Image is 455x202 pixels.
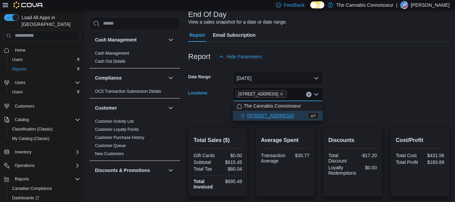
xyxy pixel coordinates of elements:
[1,101,83,111] button: Customers
[12,79,80,87] span: Users
[194,136,242,144] h2: Total Sales ($)
[95,59,126,64] a: Cash Out Details
[194,153,217,158] div: Gift Cards
[354,153,377,158] div: -$17.20
[19,14,80,28] span: Load All Apps in [GEOGRAPHIC_DATA]
[1,174,83,184] button: Reports
[90,117,180,161] div: Customer
[90,49,180,68] div: Cash Management
[1,115,83,124] button: Catalog
[15,117,29,122] span: Catalog
[244,103,301,109] span: The Cannabis Connoisseur
[9,184,55,193] a: Canadian Compliance
[167,74,175,82] button: Compliance
[167,166,175,174] button: Discounts & Promotions
[219,153,242,158] div: $0.00
[284,2,304,8] span: Feedback
[95,36,165,43] button: Cash Management
[9,125,80,133] span: Classification (Classic)
[219,160,242,165] div: $615.45
[167,104,175,112] button: Customer
[12,148,80,156] span: Inventory
[12,186,52,191] span: Canadian Compliance
[13,2,43,8] img: Cova
[1,161,83,170] button: Operations
[9,65,80,73] span: Reports
[235,90,287,98] span: 2-1874 Scugog Street
[7,55,83,64] button: Users
[95,135,144,140] a: Customer Purchase History
[7,184,83,193] button: Canadian Compliance
[1,147,83,157] button: Inventory
[15,176,29,182] span: Reports
[9,194,80,202] span: Dashboards
[7,134,83,143] button: My Catalog (Classic)
[95,167,165,174] button: Discounts & Promotions
[227,53,262,60] span: Hide Parameters
[12,126,53,132] span: Classification (Classic)
[9,135,80,143] span: My Catalog (Classic)
[396,160,419,165] div: Total Profit
[12,136,50,141] span: My Catalog (Classic)
[188,10,227,19] h3: End Of Day
[95,89,161,94] a: OCS Transaction Submission Details
[9,88,25,96] a: Users
[95,127,139,132] a: Customer Loyalty Points
[247,112,294,119] span: [STREET_ADDRESS]
[95,119,134,124] a: Customer Activity List
[12,66,26,72] span: Reports
[12,195,39,201] span: Dashboards
[12,116,31,124] button: Catalog
[95,75,165,81] button: Compliance
[314,92,319,97] button: Close list of options
[12,162,80,170] span: Operations
[233,101,323,111] button: The Cannabis Connoisseur
[194,166,217,172] div: Total Tax
[190,28,205,42] span: Report
[188,19,287,26] div: View a sales snapshot for a date or date range.
[15,149,31,155] span: Inventory
[188,53,210,61] h3: Report
[167,36,175,44] button: Cash Management
[9,65,29,73] a: Reports
[12,89,23,95] span: Users
[336,1,394,9] p: The Cannabis Connoisseur
[95,167,150,174] h3: Discounts & Promotions
[7,87,83,97] button: Users
[288,153,309,158] div: $30.77
[90,87,180,98] div: Compliance
[9,135,52,143] a: My Catalog (Classic)
[306,92,312,97] button: Clear input
[194,179,213,190] strong: Total Invoiced
[95,51,129,56] a: Cash Management
[95,75,122,81] h3: Compliance
[188,74,212,80] label: Date Range
[12,46,28,54] a: Home
[12,79,28,87] button: Users
[216,50,265,63] button: Hide Parameters
[9,56,25,64] a: Users
[396,1,397,9] p: |
[1,45,83,55] button: Home
[95,105,165,111] button: Customer
[400,1,408,9] div: Joey Sytsma
[328,136,377,144] h2: Discounts
[12,46,80,54] span: Home
[213,28,256,42] span: Email Subscription
[194,160,217,165] div: Subtotal
[95,143,126,148] a: Customer Queue
[9,125,56,133] a: Classification (Classic)
[12,102,37,110] a: Customers
[233,101,323,121] div: Choose from the following options
[188,90,207,96] label: Locations
[1,78,83,87] button: Users
[12,162,37,170] button: Operations
[310,8,311,9] span: Dark Mode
